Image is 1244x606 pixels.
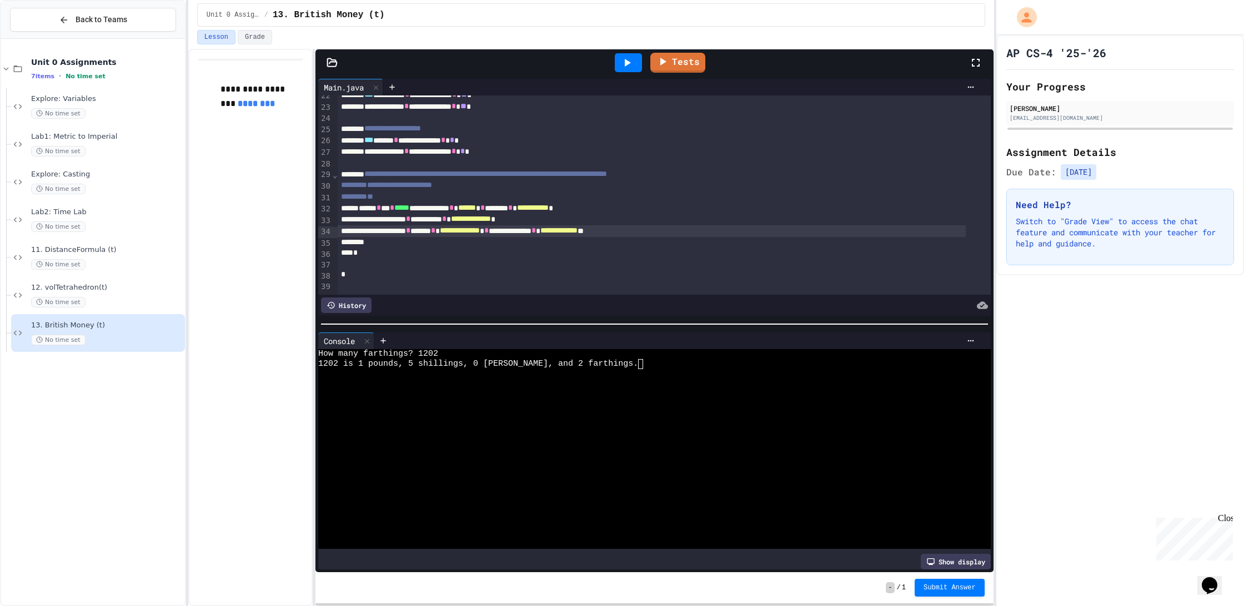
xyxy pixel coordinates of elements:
div: 32 [318,204,332,215]
div: 29 [318,169,332,181]
div: 39 [318,281,332,292]
span: • [59,72,61,80]
h2: Your Progress [1006,79,1234,94]
a: Tests [650,53,705,73]
button: Lesson [197,30,235,44]
span: No time set [31,259,86,270]
span: How many farthings? 1202 [318,349,438,359]
span: Lab2: Time Lab [31,208,183,217]
span: Explore: Casting [31,170,183,179]
span: 13. British Money (t) [273,8,385,22]
div: Show display [921,554,991,569]
span: 11. DistanceFormula (t) [31,245,183,255]
h1: AP CS-4 '25-'26 [1006,45,1106,60]
div: 28 [318,159,332,170]
button: Back to Teams [10,8,176,32]
span: Explore: Variables [31,94,183,104]
span: 1202 is 1 pounds, 5 shillings, 0 [PERSON_NAME], and 2 farthings. [318,359,638,369]
div: 23 [318,102,332,114]
span: 7 items [31,73,54,80]
div: 27 [318,147,332,159]
span: Lab1: Metric to Imperial [31,132,183,142]
span: No time set [31,108,86,119]
span: 1 [902,583,906,592]
div: 35 [318,238,332,249]
div: 22 [318,90,332,102]
span: Submit Answer [924,583,976,592]
h3: Need Help? [1016,198,1225,211]
p: Switch to "Grade View" to access the chat feature and communicate with your teacher for help and ... [1016,216,1225,249]
div: My Account [1005,4,1040,30]
div: 24 [318,113,332,124]
span: 13. British Money (t) [31,321,183,330]
span: - [886,582,894,593]
div: [EMAIL_ADDRESS][DOMAIN_NAME] [1010,114,1231,122]
span: No time set [66,73,106,80]
div: 33 [318,215,332,227]
div: Main.java [318,79,383,95]
div: [PERSON_NAME] [1010,103,1231,113]
div: Console [318,335,360,347]
div: 37 [318,260,332,271]
button: Grade [238,30,272,44]
div: Chat with us now!Close [4,4,77,70]
div: 26 [318,135,332,147]
span: [DATE] [1061,164,1096,180]
div: 31 [318,193,332,204]
span: Back to Teams [76,14,127,26]
div: History [321,297,372,313]
span: No time set [31,221,86,232]
div: 30 [318,181,332,193]
span: Due Date: [1006,165,1056,179]
span: No time set [31,146,86,156]
span: / [897,583,901,592]
h2: Assignment Details [1006,144,1234,160]
div: 38 [318,271,332,282]
span: Unit 0 Assignments [207,11,260,19]
span: 12. volTetrahedron(t) [31,283,183,292]
span: No time set [31,335,86,345]
button: Submit Answer [915,579,985,597]
iframe: chat widget [1152,513,1233,560]
div: 25 [318,124,332,136]
iframe: chat widget [1197,562,1233,595]
span: No time set [31,184,86,194]
span: No time set [31,297,86,307]
div: 34 [318,226,332,238]
div: 36 [318,249,332,260]
div: Console [318,332,374,349]
span: Fold line [332,170,338,179]
div: Main.java [318,82,369,93]
span: / [264,11,268,19]
span: Unit 0 Assignments [31,57,183,67]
